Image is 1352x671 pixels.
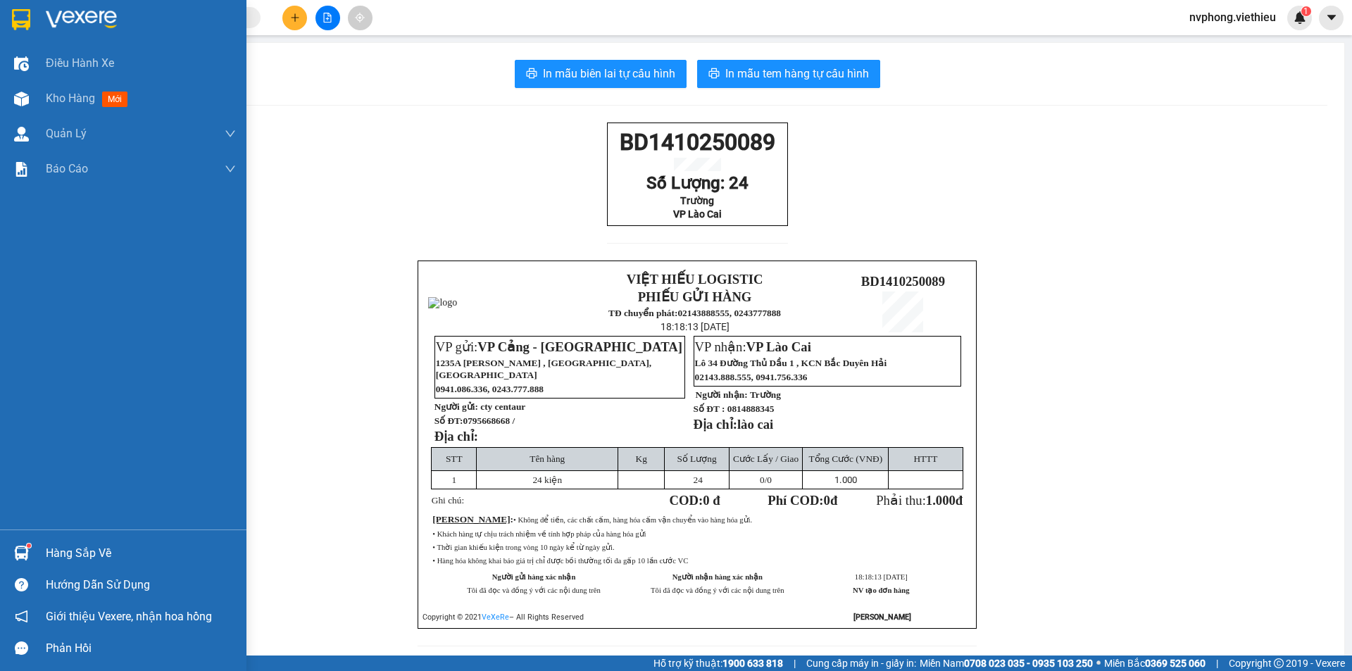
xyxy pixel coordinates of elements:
[964,658,1093,669] strong: 0708 023 035 - 0935 103 250
[760,475,772,485] span: /0
[1104,656,1206,671] span: Miền Bắc
[672,573,763,581] strong: Người nhận hàng xác nhận
[492,573,576,581] strong: Người gửi hàng xác nhận
[697,60,880,88] button: printerIn mẫu tem hàng tự cấu hình
[694,475,703,485] span: 24
[1319,6,1344,30] button: caret-down
[853,613,911,622] strong: [PERSON_NAME]
[432,514,513,525] span: :
[46,638,236,659] div: Phản hồi
[46,160,88,177] span: Báo cáo
[1096,660,1101,666] span: ⚪️
[434,415,515,426] strong: Số ĐT:
[14,546,29,560] img: warehouse-icon
[694,403,725,414] strong: Số ĐT :
[434,401,478,412] strong: Người gửi:
[920,656,1093,671] span: Miền Nam
[768,493,837,508] strong: Phí COD: đ
[855,573,908,581] span: 18:18:13 [DATE]
[1216,656,1218,671] span: |
[627,272,763,287] strong: VIỆT HIẾU LOGISTIC
[348,6,373,30] button: aim
[355,13,365,23] span: aim
[46,608,212,625] span: Giới thiệu Vexere, nhận hoa hồng
[46,543,236,564] div: Hàng sắp về
[1145,658,1206,669] strong: 0369 525 060
[608,308,677,318] strong: TĐ chuyển phát:
[1303,6,1308,16] span: 1
[225,163,236,175] span: down
[673,208,722,220] span: VP Lào Cai
[861,274,945,289] span: BD1410250089
[46,92,95,105] span: Kho hàng
[824,493,830,508] span: 0
[515,60,687,88] button: printerIn mẫu biên lai tự cấu hình
[436,384,544,394] span: 0941.086.336, 0243.777.888
[913,453,937,464] span: HTTT
[956,493,963,508] span: đ
[670,493,720,508] strong: COD:
[695,339,811,354] span: VP nhận:
[638,289,752,304] strong: PHIẾU GỬI HÀNG
[653,656,783,671] span: Hỗ trợ kỹ thuật:
[1274,658,1284,668] span: copyright
[677,453,716,464] span: Số Lượng
[746,339,811,354] span: VP Lào Cai
[808,453,882,464] span: Tổng Cước (VNĐ)
[290,13,300,23] span: plus
[27,544,31,548] sup: 1
[432,557,688,565] span: • Hàng hóa không khai báo giá trị chỉ được bồi thường tối đa gấp 10 lần cước VC
[513,516,752,524] span: • Không để tiền, các chất cấm, hàng hóa cấm vận chuyển vào hàng hóa gửi.
[423,613,584,622] span: Copyright © 2021 – All Rights Reserved
[806,656,916,671] span: Cung cấp máy in - giấy in:
[282,6,307,30] button: plus
[15,641,28,655] span: message
[750,389,781,400] span: Trường
[451,475,456,485] span: 1
[434,429,478,444] strong: Địa chỉ:
[926,493,956,508] span: 1.000
[12,9,30,30] img: logo-vxr
[463,415,515,426] span: 0795668668 /
[1178,8,1287,26] span: nvphong.viethieu
[620,129,775,156] span: BD1410250089
[695,372,808,382] span: 02143.888.555, 0941.756.336
[526,68,537,81] span: printer
[543,65,675,82] span: In mẫu biên lai tự cấu hình
[15,610,28,623] span: notification
[46,125,87,142] span: Quản Lý
[532,475,562,485] span: 24 kiện
[722,658,783,669] strong: 1900 633 818
[853,587,909,594] strong: NV tạo đơn hàng
[432,530,646,538] span: • Khách hàng tự chịu trách nhiệm về tính hợp pháp của hàng hóa gửi
[661,321,730,332] span: 18:18:13 [DATE]
[636,453,647,464] span: Kg
[727,403,775,414] span: 0814888345
[446,453,463,464] span: STT
[737,417,773,432] span: lào cai
[436,358,651,380] span: 1235A [PERSON_NAME] , [GEOGRAPHIC_DATA], [GEOGRAPHIC_DATA]
[680,195,714,206] span: Trường
[703,493,720,508] span: 0 đ
[477,339,682,354] span: VP Cảng - [GEOGRAPHIC_DATA]
[14,127,29,142] img: warehouse-icon
[482,613,509,622] a: VeXeRe
[46,575,236,596] div: Hướng dẫn sử dụng
[1301,6,1311,16] sup: 1
[677,308,781,318] strong: 02143888555, 0243777888
[467,587,601,594] span: Tôi đã đọc và đồng ý với các nội dung trên
[428,297,457,308] img: logo
[646,173,749,193] span: Số Lượng: 24
[225,128,236,139] span: down
[834,475,857,485] span: 1.000
[696,389,748,400] strong: Người nhận:
[315,6,340,30] button: file-add
[651,587,784,594] span: Tôi đã đọc và đồng ý với các nội dung trên
[46,54,114,72] span: Điều hành xe
[480,401,525,412] span: cty centaur
[14,92,29,106] img: warehouse-icon
[432,544,614,551] span: • Thời gian khiếu kiện trong vòng 10 ngày kể từ ngày gửi.
[14,162,29,177] img: solution-icon
[14,56,29,71] img: warehouse-icon
[432,495,464,506] span: Ghi chú:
